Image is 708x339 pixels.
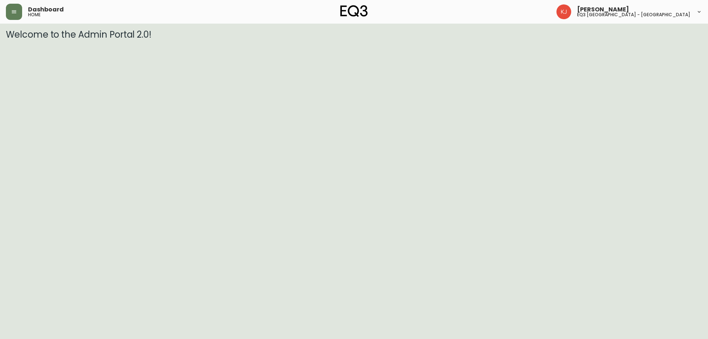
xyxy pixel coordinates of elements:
img: 24a625d34e264d2520941288c4a55f8e [556,4,571,19]
span: Dashboard [28,7,64,13]
img: logo [340,5,368,17]
h5: home [28,13,41,17]
span: [PERSON_NAME] [577,7,629,13]
h5: eq3 [GEOGRAPHIC_DATA] - [GEOGRAPHIC_DATA] [577,13,690,17]
h3: Welcome to the Admin Portal 2.0! [6,30,702,40]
